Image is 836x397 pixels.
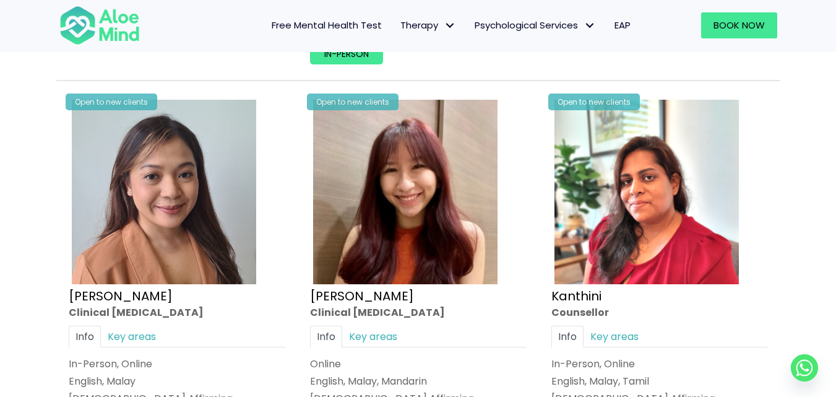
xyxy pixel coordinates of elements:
span: Therapy: submenu [441,17,459,35]
a: [PERSON_NAME] [310,287,414,305]
p: English, Malay [69,374,285,388]
img: Hanna Clinical Psychologist [72,100,256,284]
a: Kanthini [551,287,601,305]
span: Psychological Services: submenu [581,17,599,35]
div: Clinical [MEDICAL_DATA] [69,305,285,320]
a: Info [310,326,342,347]
a: EAP [605,12,640,38]
a: Free Mental Health Test [262,12,391,38]
div: In-Person, Online [69,357,285,371]
img: Jean-300×300 [313,100,498,284]
a: Key areas [101,326,163,347]
p: English, Malay, Mandarin [310,374,527,388]
div: Open to new clients [307,94,399,110]
a: Info [69,326,101,347]
div: Open to new clients [66,94,157,110]
div: In-Person, Online [551,357,768,371]
nav: Menu [156,12,640,38]
span: Psychological Services [475,19,596,32]
a: Psychological ServicesPsychological Services: submenu [465,12,605,38]
a: Book Now [701,12,777,38]
p: English, Malay, Tamil [551,374,768,388]
a: Key areas [342,326,404,347]
img: Kanthini-profile [554,100,739,284]
a: [PERSON_NAME] [69,287,173,305]
a: Key areas [584,326,645,347]
a: In-person [310,45,383,64]
div: Clinical [MEDICAL_DATA] [310,305,527,320]
a: TherapyTherapy: submenu [391,12,465,38]
a: Whatsapp [791,354,818,382]
span: Book Now [713,19,765,32]
a: Info [551,326,584,347]
img: Aloe mind Logo [59,5,140,46]
span: Therapy [400,19,456,32]
span: EAP [614,19,631,32]
span: Free Mental Health Test [272,19,382,32]
div: Counsellor [551,305,768,320]
div: Open to new clients [548,94,640,110]
div: Online [310,357,527,371]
